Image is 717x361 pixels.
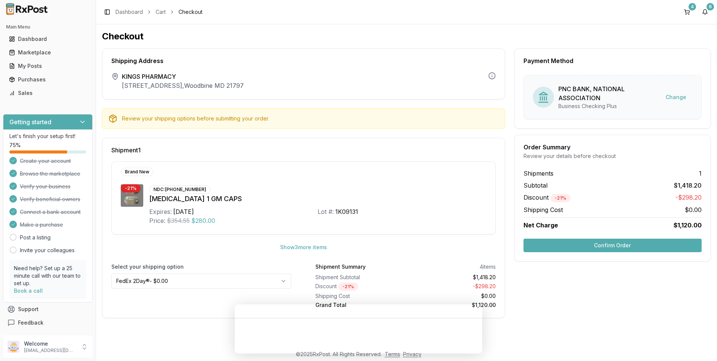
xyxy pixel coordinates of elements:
img: RxPost Logo [3,3,51,15]
p: [EMAIL_ADDRESS][DOMAIN_NAME] [24,347,76,353]
button: My Posts [3,60,93,72]
span: Make a purchase [20,221,63,229]
div: Purchases [9,76,87,83]
h1: Checkout [102,30,711,42]
div: $1,120.00 [408,301,495,309]
div: Discount [315,283,402,291]
span: Shipments [523,169,553,178]
label: Select your shipping option [111,263,291,271]
span: 1 [699,169,702,178]
div: Grand Total [315,301,402,309]
a: Post a listing [20,234,51,241]
p: Need help? Set up a 25 minute call with our team to set up. [14,265,82,287]
div: Shipment Summary [315,263,366,271]
div: 4 [688,3,696,11]
div: Dashboard [9,35,87,43]
span: $1,120.00 [673,221,702,230]
nav: breadcrumb [115,8,202,16]
h2: Main Menu [6,24,90,30]
div: [MEDICAL_DATA] 1 GM CAPS [149,194,486,204]
div: Business Checking Plus [558,102,660,110]
a: Invite your colleagues [20,247,75,254]
div: Review your shipping options before submitting your order. [122,115,499,122]
span: Create your account [20,157,71,165]
span: Shipment 1 [111,147,141,153]
div: - 21 % [121,184,141,193]
div: Price: [149,216,165,225]
div: Shipping Cost [315,292,402,300]
iframe: Intercom live chat [691,335,709,353]
button: Confirm Order [523,239,702,252]
button: 6 [699,6,711,18]
a: Marketplace [6,46,90,59]
div: Sales [9,89,87,97]
span: Verify your business [20,183,70,190]
div: NDC: [PHONE_NUMBER] [149,185,210,194]
button: Marketplace [3,47,93,59]
p: [STREET_ADDRESS] , Woodbine MD 21797 [122,81,244,90]
div: 1K09131 [335,207,358,216]
div: $1,418.20 [408,274,495,281]
div: Shipment Subtotal [315,274,402,281]
span: Subtotal [523,181,547,190]
button: Dashboard [3,33,93,45]
span: Feedback [18,319,43,326]
span: Shipping Cost [523,205,563,214]
span: Verify beneficial owners [20,196,80,203]
a: Sales [6,86,90,100]
div: 6 [706,3,714,11]
div: - $298.20 [408,283,495,291]
span: -$298.20 [675,193,702,202]
button: Sales [3,87,93,99]
iframe: Survey from RxPost [235,304,482,353]
div: - 21 % [550,194,570,202]
span: $0.00 [685,205,702,214]
span: Connect a bank account [20,208,81,216]
a: Purchases [6,73,90,86]
div: Review your details before checkout [523,152,702,160]
button: 4 [681,6,693,18]
div: Brand New [121,168,153,176]
div: PNC BANK, NATIONAL ASSOCIATION [558,84,660,102]
a: Terms [385,351,400,357]
div: Shipping Address [111,58,496,64]
span: KINGS PHARMACY [122,72,244,81]
div: $0.00 [408,292,495,300]
h3: Getting started [9,117,51,126]
div: [DATE] [173,207,194,216]
span: $280.00 [191,216,215,225]
button: Support [3,302,93,316]
button: Change [660,90,692,104]
p: Let's finish your setup first! [9,132,86,140]
a: Dashboard [115,8,143,16]
span: $1,418.20 [674,181,702,190]
a: My Posts [6,59,90,73]
div: 4 items [480,263,496,271]
span: $354.55 [167,216,190,225]
button: Show3more items [274,241,333,254]
div: Payment Method [523,58,702,64]
div: Marketplace [9,49,87,56]
span: 75 % [9,141,21,149]
a: Dashboard [6,32,90,46]
img: Vascepa 1 GM CAPS [121,184,143,207]
div: Lot #: [318,207,334,216]
a: Book a call [14,287,43,294]
button: Purchases [3,74,93,86]
div: Order Summary [523,144,702,150]
button: Feedback [3,316,93,329]
span: Browse the marketplace [20,170,80,177]
div: Expires: [149,207,172,216]
span: Net Charge [523,221,558,229]
div: - 21 % [338,283,358,291]
a: Privacy [403,351,421,357]
img: User avatar [7,341,19,353]
span: Discount [523,194,570,201]
span: Checkout [178,8,202,16]
p: Welcome [24,340,76,347]
div: My Posts [9,62,87,70]
a: Cart [156,8,166,16]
